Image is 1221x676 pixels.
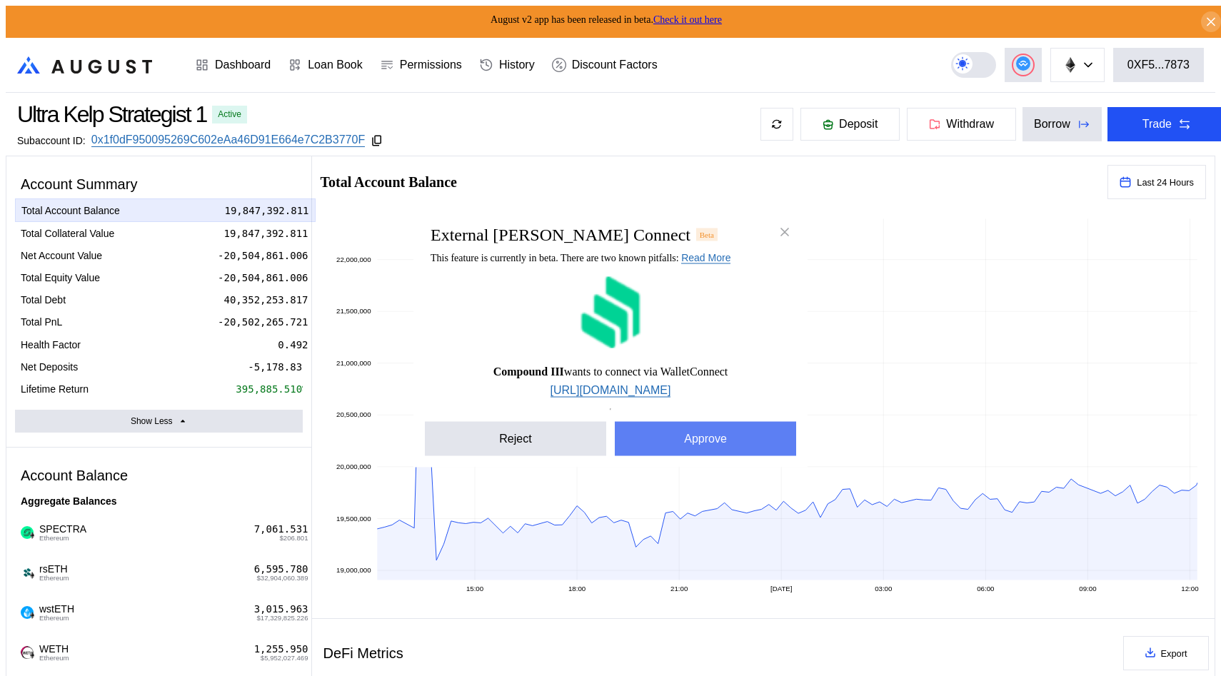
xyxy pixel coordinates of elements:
[336,307,371,315] text: 21,500,000
[493,365,728,378] span: wants to connect via WalletConnect
[29,532,36,539] img: svg+xml,%3c
[336,256,371,263] text: 22,000,000
[493,365,564,377] b: Compound III
[34,563,69,582] span: rsETH
[15,462,303,490] div: Account Balance
[1161,648,1187,659] span: Export
[29,652,36,659] img: svg+xml,%3c
[34,643,69,662] span: WETH
[215,59,271,71] div: Dashboard
[21,271,100,284] div: Total Equity Value
[551,383,671,397] a: [URL][DOMAIN_NAME]
[39,615,74,622] span: Ethereum
[875,585,893,592] text: 03:00
[91,133,365,147] a: 0x1f0dF950095269C602eAa46D91E664e7C2B3770F
[681,251,730,263] a: Read More
[770,585,793,592] text: [DATE]
[34,523,86,542] span: SPECTRA
[977,585,995,592] text: 06:00
[21,646,34,659] img: weth.png
[425,421,606,455] button: Reject
[254,643,308,655] div: 1,255.950
[21,360,78,373] div: Net Deposits
[218,249,308,262] div: -20,504,861.006
[1137,177,1194,188] span: Last 24 Hours
[39,535,86,542] span: Ethereum
[21,606,34,619] img: wstETH.png
[21,338,81,351] div: Health Factor
[254,563,308,575] div: 6,595.780
[321,175,1097,189] h2: Total Account Balance
[568,585,586,592] text: 18:00
[1181,585,1199,592] text: 12:00
[323,645,403,662] div: DeFi Metrics
[466,585,483,592] text: 15:00
[29,612,36,619] img: svg+xml,%3c
[218,271,308,284] div: -20,504,861.006
[431,252,730,263] span: This feature is currently in beta. There are two known pitfalls:
[946,118,994,131] span: Withdraw
[336,463,371,470] text: 20,000,000
[615,421,796,455] button: Approve
[575,276,646,348] img: Compound III logo
[15,490,303,513] div: Aggregate Balances
[773,221,796,243] button: close modal
[15,171,303,198] div: Account Summary
[39,655,69,662] span: Ethereum
[499,59,535,71] div: History
[17,101,206,128] div: Ultra Kelp Strategist 1
[1142,118,1172,131] div: Trade
[336,359,371,367] text: 21,000,000
[1079,585,1097,592] text: 09:00
[336,515,371,523] text: 19,500,000
[17,135,86,146] div: Subaccount ID:
[491,14,722,25] span: August v2 app has been released in beta.
[431,225,690,244] h2: External [PERSON_NAME] Connect
[670,585,688,592] text: 21:00
[336,411,371,419] text: 20,500,000
[21,249,102,262] div: Net Account Value
[21,316,62,328] div: Total PnL
[236,383,308,395] div: 395,885.510%
[1127,59,1190,71] div: 0XF5...7873
[279,535,308,542] span: $206.801
[21,227,114,240] div: Total Collateral Value
[572,59,658,71] div: Discount Factors
[839,118,878,131] span: Deposit
[254,603,308,615] div: 3,015.963
[400,59,462,71] div: Permissions
[218,109,241,119] div: Active
[261,655,308,662] span: $5,952,027.469
[248,360,308,373] div: -5,178.838
[218,316,308,328] div: -20,502,265.721
[21,526,34,539] img: spectra.jpg
[336,566,371,574] text: 19,000,000
[256,575,308,582] span: $32,904,060.389
[34,603,74,622] span: wstETH
[21,204,120,217] div: Total Account Balance
[39,575,69,582] span: Ethereum
[278,338,308,351] div: 0.492
[1034,118,1070,131] div: Borrow
[696,228,718,241] div: Beta
[21,566,34,579] img: Icon___Dark.png
[224,204,308,217] div: 19,847,392.811
[21,293,66,306] div: Total Debt
[256,615,308,622] span: $17,329,825.226
[1062,57,1078,73] img: chain logo
[131,416,173,426] div: Show Less
[308,59,363,71] div: Loan Book
[21,383,89,395] div: Lifetime Return
[653,14,722,25] a: Check it out here
[29,572,36,579] img: svg+xml,%3c
[223,293,308,306] div: 40,352,253.817
[254,523,308,535] div: 7,061.531
[223,227,308,240] div: 19,847,392.811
